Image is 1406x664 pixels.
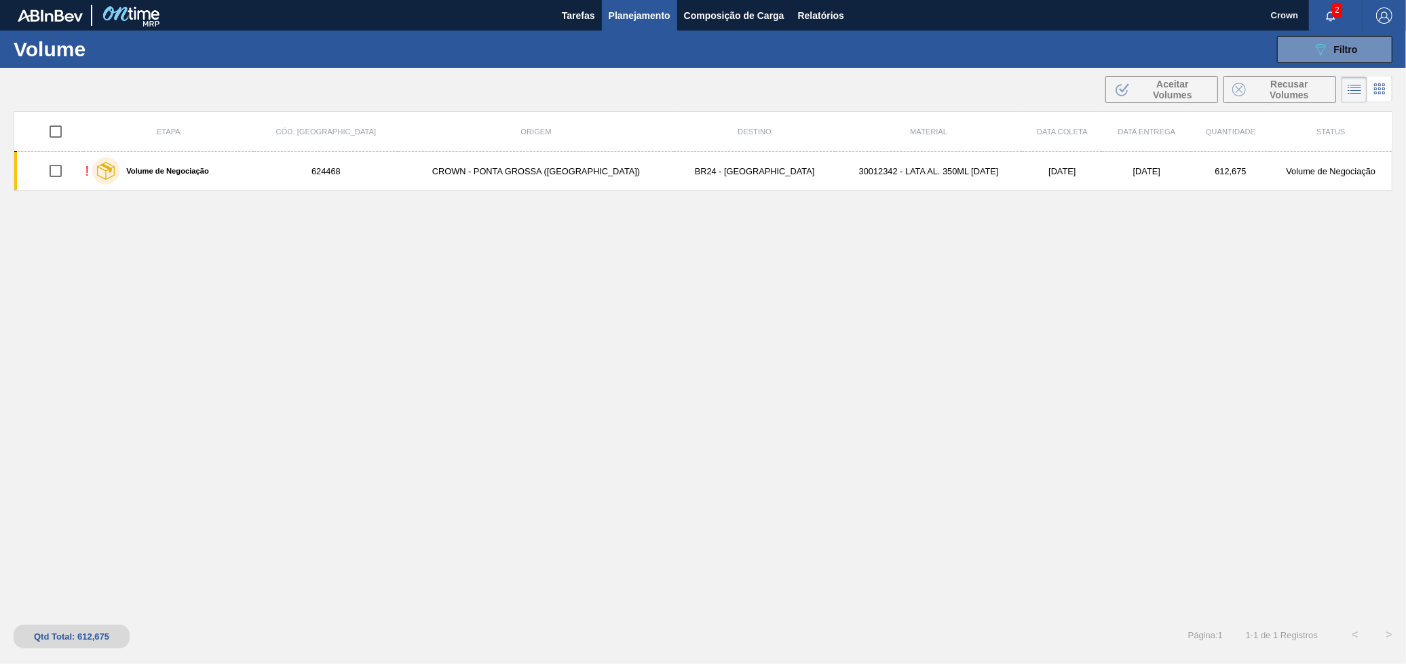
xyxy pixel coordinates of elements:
button: < [1338,618,1372,652]
button: Notificações [1309,6,1352,25]
td: 612,675 [1191,152,1270,191]
td: BR24 - [GEOGRAPHIC_DATA] [674,152,835,191]
span: Página : 1 [1188,630,1223,640]
img: TNhmsLtSVTkK8tSr43FrP2fwEKptu5GPRR3wAAAABJRU5ErkJggg== [18,9,83,22]
button: Filtro [1277,36,1392,63]
div: Visão em Lista [1342,77,1367,102]
td: CROWN - PONTA GROSSA ([GEOGRAPHIC_DATA]) [398,152,674,191]
td: [DATE] [1102,152,1191,191]
label: Volume de Negociação [119,167,209,175]
td: 624468 [254,152,398,191]
span: Aceitar Volumes [1136,79,1209,100]
div: Qtd Total: 612,675 [24,631,119,642]
a: !Volume de Negociação624468CROWN - PONTA GROSSA ([GEOGRAPHIC_DATA])BR24 - [GEOGRAPHIC_DATA]300123... [14,152,1392,191]
span: Filtro [1334,44,1358,55]
span: 2 [1332,3,1342,18]
h1: Volume [14,41,218,57]
span: Destino [738,128,772,136]
span: Composição de Carga [684,7,784,24]
span: Planejamento [609,7,670,24]
div: Visão em Cards [1367,77,1392,102]
span: Data entrega [1118,128,1176,136]
td: Volume de Negociação [1270,152,1392,191]
span: Tarefas [562,7,595,24]
span: 1 - 1 de 1 Registros [1243,630,1318,640]
div: ! [85,163,90,179]
span: Quantidade [1206,128,1255,136]
button: Aceitar Volumes [1105,76,1218,103]
td: 30012342 - LATA AL. 350ML [DATE] [835,152,1023,191]
span: Relatórios [798,7,844,24]
span: Origem [520,128,551,136]
button: Recusar Volumes [1223,76,1336,103]
span: Data coleta [1037,128,1088,136]
img: Logout [1376,7,1392,24]
button: > [1372,618,1406,652]
span: Material [910,128,947,136]
span: Cód. [GEOGRAPHIC_DATA] [276,128,377,136]
span: Recusar Volumes [1251,79,1327,100]
span: Status [1316,128,1345,136]
td: [DATE] [1022,152,1102,191]
span: Etapa [157,128,180,136]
